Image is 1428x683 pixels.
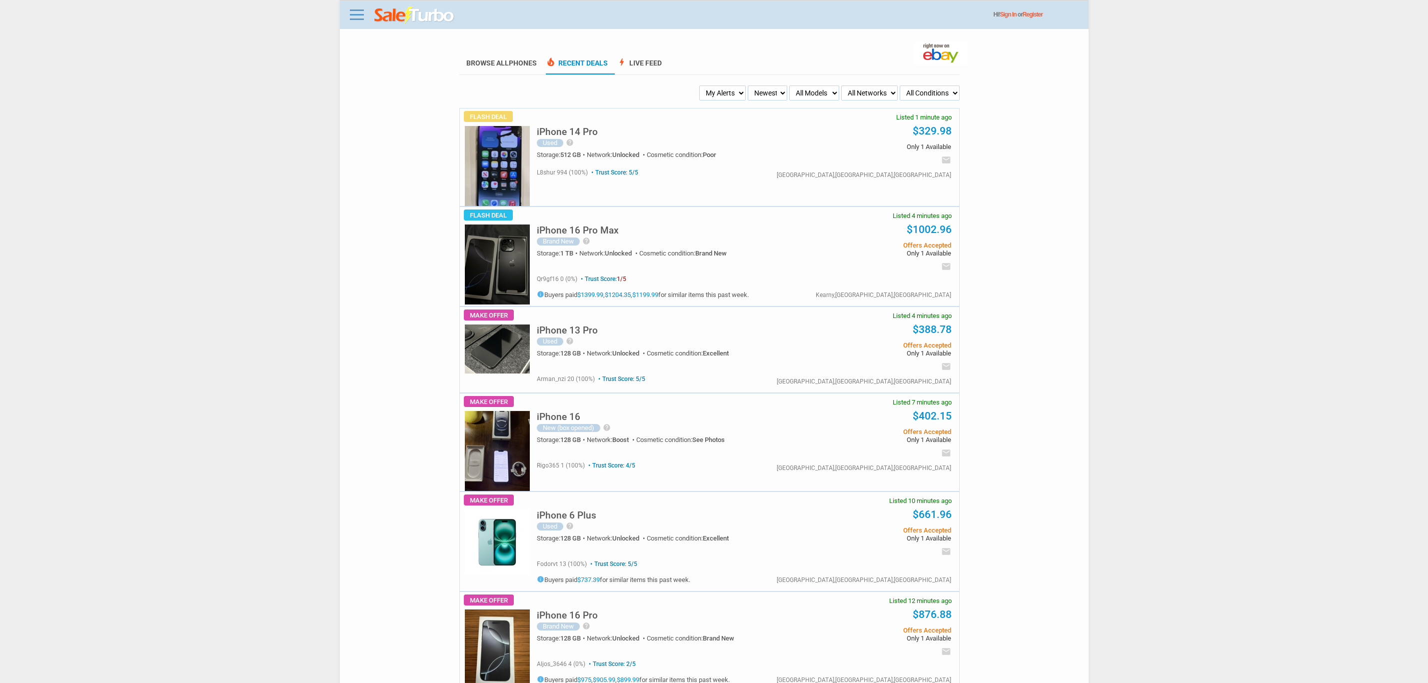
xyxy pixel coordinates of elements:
[537,169,588,176] span: l8shur 994 (100%)
[537,535,587,541] div: Storage:
[566,138,574,146] i: help
[800,342,951,348] span: Offers Accepted
[589,169,638,176] span: Trust Score: 5/5
[647,635,734,641] div: Cosmetic condition:
[893,399,952,405] span: Listed 7 minutes ago
[464,309,514,320] span: Make Offer
[777,378,951,384] div: [GEOGRAPHIC_DATA],[GEOGRAPHIC_DATA],[GEOGRAPHIC_DATA]
[800,535,951,541] span: Only 1 Available
[893,212,952,219] span: Listed 4 minutes ago
[582,622,590,630] i: help
[374,6,455,24] img: saleturbo.com - Online Deals and Discount Coupons
[537,436,587,443] div: Storage:
[800,635,951,641] span: Only 1 Available
[537,275,577,282] span: qr9gf16 0 (0%)
[537,424,600,432] div: New (box opened)
[465,224,530,304] img: s-l225.jpg
[647,535,729,541] div: Cosmetic condition:
[941,448,951,458] i: email
[587,635,647,641] div: Network:
[537,675,730,683] h5: Buyers paid , , for similar items this past week.
[537,610,598,620] h5: iPhone 16 Pro
[537,462,585,469] span: rigo365 1 (100%)
[577,291,603,298] a: $1399.99
[612,634,639,642] span: Unlocked
[913,125,952,137] a: $329.98
[617,57,627,67] span: bolt
[941,155,951,165] i: email
[566,337,574,345] i: help
[603,423,611,431] i: help
[546,57,556,67] span: local_fire_department
[537,227,619,235] a: iPhone 16 Pro Max
[994,11,1000,18] span: Hi!
[560,349,581,357] span: 128 GB
[617,59,662,74] a: boltLive Feed
[537,151,587,158] div: Storage:
[560,534,581,542] span: 128 GB
[465,411,530,491] img: s-l225.jpg
[612,436,629,443] span: Boost
[605,291,631,298] a: $1204.35
[537,660,585,667] span: aljos_3646 4 (0%)
[907,223,952,235] a: $1002.96
[537,622,580,630] div: Brand New
[612,534,639,542] span: Unlocked
[537,575,544,583] i: info
[941,646,951,656] i: email
[537,250,579,256] div: Storage:
[612,349,639,357] span: Unlocked
[896,114,952,120] span: Listed 1 minute ago
[703,349,729,357] span: Excellent
[466,59,537,67] a: Browse AllPhones
[816,292,951,298] div: Kearny,[GEOGRAPHIC_DATA],[GEOGRAPHIC_DATA]
[617,275,626,282] span: 1/5
[537,522,563,530] div: Used
[464,209,513,220] span: Flash Deal
[465,324,530,373] img: s-l225.jpg
[464,594,514,605] span: Make Offer
[537,129,598,136] a: iPhone 14 Pro
[800,627,951,633] span: Offers Accepted
[537,127,598,136] h5: iPhone 14 Pro
[537,139,563,147] div: Used
[566,522,574,530] i: help
[913,323,952,335] a: $388.78
[587,350,647,356] div: Network:
[596,375,645,382] span: Trust Score: 5/5
[587,436,636,443] div: Network:
[537,414,580,421] a: iPhone 16
[913,608,952,620] a: $876.88
[537,512,596,520] a: iPhone 6 Plus
[537,635,587,641] div: Storage:
[941,361,951,371] i: email
[692,436,725,443] span: See Photos
[464,111,513,122] span: Flash Deal
[913,508,952,520] a: $661.96
[1023,11,1043,18] a: Register
[800,350,951,356] span: Only 1 Available
[560,436,581,443] span: 128 GB
[632,291,658,298] a: $1199.99
[893,312,952,319] span: Listed 4 minutes ago
[1000,11,1017,18] a: Sign In
[537,350,587,356] div: Storage:
[777,677,951,683] div: [GEOGRAPHIC_DATA],[GEOGRAPHIC_DATA],[GEOGRAPHIC_DATA]
[537,560,587,567] span: fodorvt 13 (100%)
[537,290,544,298] i: info
[800,250,951,256] span: Only 1 Available
[647,151,716,158] div: Cosmetic condition:
[612,151,639,158] span: Unlocked
[537,325,598,335] h5: iPhone 13 Pro
[537,337,563,345] div: Used
[639,250,727,256] div: Cosmetic condition:
[465,126,530,206] img: s-l225.jpg
[703,534,729,542] span: Excellent
[777,577,951,583] div: [GEOGRAPHIC_DATA],[GEOGRAPHIC_DATA],[GEOGRAPHIC_DATA]
[537,225,619,235] h5: iPhone 16 Pro Max
[800,527,951,533] span: Offers Accepted
[941,261,951,271] i: email
[777,172,951,178] div: [GEOGRAPHIC_DATA],[GEOGRAPHIC_DATA],[GEOGRAPHIC_DATA]
[587,535,647,541] div: Network:
[636,436,725,443] div: Cosmetic condition:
